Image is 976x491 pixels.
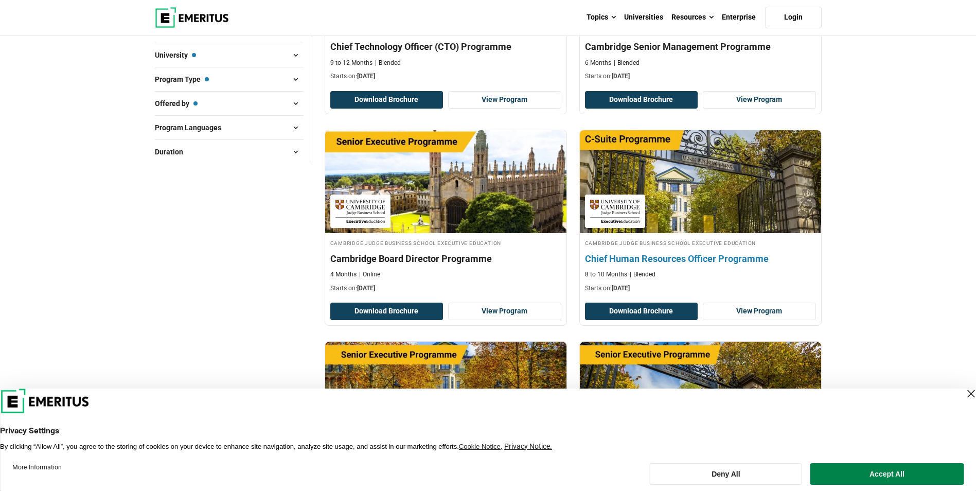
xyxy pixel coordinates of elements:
[325,130,566,233] img: Cambridge Board Director Programme | Online Business Management Course
[330,59,372,67] p: 9 to 12 Months
[335,200,385,223] img: Cambridge Judge Business School Executive Education
[612,285,630,292] span: [DATE]
[155,74,209,85] span: Program Type
[330,252,561,265] h4: Cambridge Board Director Programme
[155,122,229,133] span: Program Languages
[155,120,304,135] button: Program Languages
[330,238,561,247] h4: Cambridge Judge Business School Executive Education
[155,96,304,111] button: Offered by
[155,98,198,109] span: Offered by
[765,7,822,28] a: Login
[448,303,561,320] a: View Program
[703,303,816,320] a: View Program
[330,270,357,279] p: 4 Months
[330,72,561,81] p: Starts on:
[590,200,640,223] img: Cambridge Judge Business School Executive Education
[155,72,304,87] button: Program Type
[567,125,833,238] img: Chief Human Resources Officer Programme | Online Human Resources Course
[585,252,816,265] h4: Chief Human Resources Officer Programme
[585,284,816,293] p: Starts on:
[325,342,566,445] img: Cambridge AI Leadership Programme | Online AI and Machine Learning Course
[612,73,630,80] span: [DATE]
[330,303,443,320] button: Download Brochure
[630,270,655,279] p: Blended
[375,59,401,67] p: Blended
[703,91,816,109] a: View Program
[585,238,816,247] h4: Cambridge Judge Business School Executive Education
[330,40,561,53] h4: Chief Technology Officer (CTO) Programme
[325,130,566,298] a: Business Management Course by Cambridge Judge Business School Executive Education - January 12, 2...
[359,270,380,279] p: Online
[585,91,698,109] button: Download Brochure
[155,49,196,61] span: University
[155,144,304,160] button: Duration
[580,130,821,298] a: Human Resources Course by Cambridge Judge Business School Executive Education - January 29, 2026 ...
[614,59,640,67] p: Blended
[580,342,821,445] img: Cambridge Family Business Leadership Programme | Online Leadership Course
[357,73,375,80] span: [DATE]
[155,146,191,157] span: Duration
[585,40,816,53] h4: Cambridge Senior Management Programme
[330,284,561,293] p: Starts on:
[330,91,443,109] button: Download Brochure
[585,72,816,81] p: Starts on:
[585,303,698,320] button: Download Brochure
[357,285,375,292] span: [DATE]
[585,270,627,279] p: 8 to 10 Months
[585,59,611,67] p: 6 Months
[448,91,561,109] a: View Program
[155,47,304,63] button: University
